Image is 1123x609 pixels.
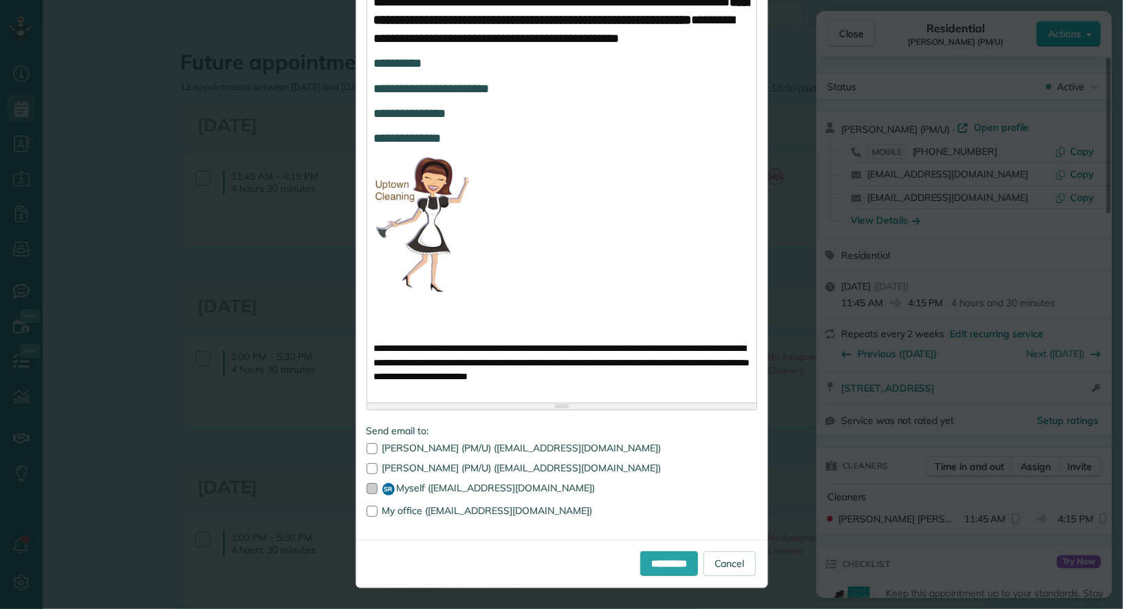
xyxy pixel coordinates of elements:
[367,506,757,515] label: My office ([EMAIL_ADDRESS][DOMAIN_NAME])
[367,424,757,438] label: Send email to:
[367,443,757,453] label: [PERSON_NAME] (PM/U) ([EMAIL_ADDRESS][DOMAIN_NAME])
[382,483,395,495] span: SR
[367,403,756,409] div: Resize
[367,463,757,473] label: [PERSON_NAME] (PM/U) ([EMAIL_ADDRESS][DOMAIN_NAME])
[367,483,757,495] label: Myself ([EMAIL_ADDRESS][DOMAIN_NAME])
[704,551,756,576] a: Cancel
